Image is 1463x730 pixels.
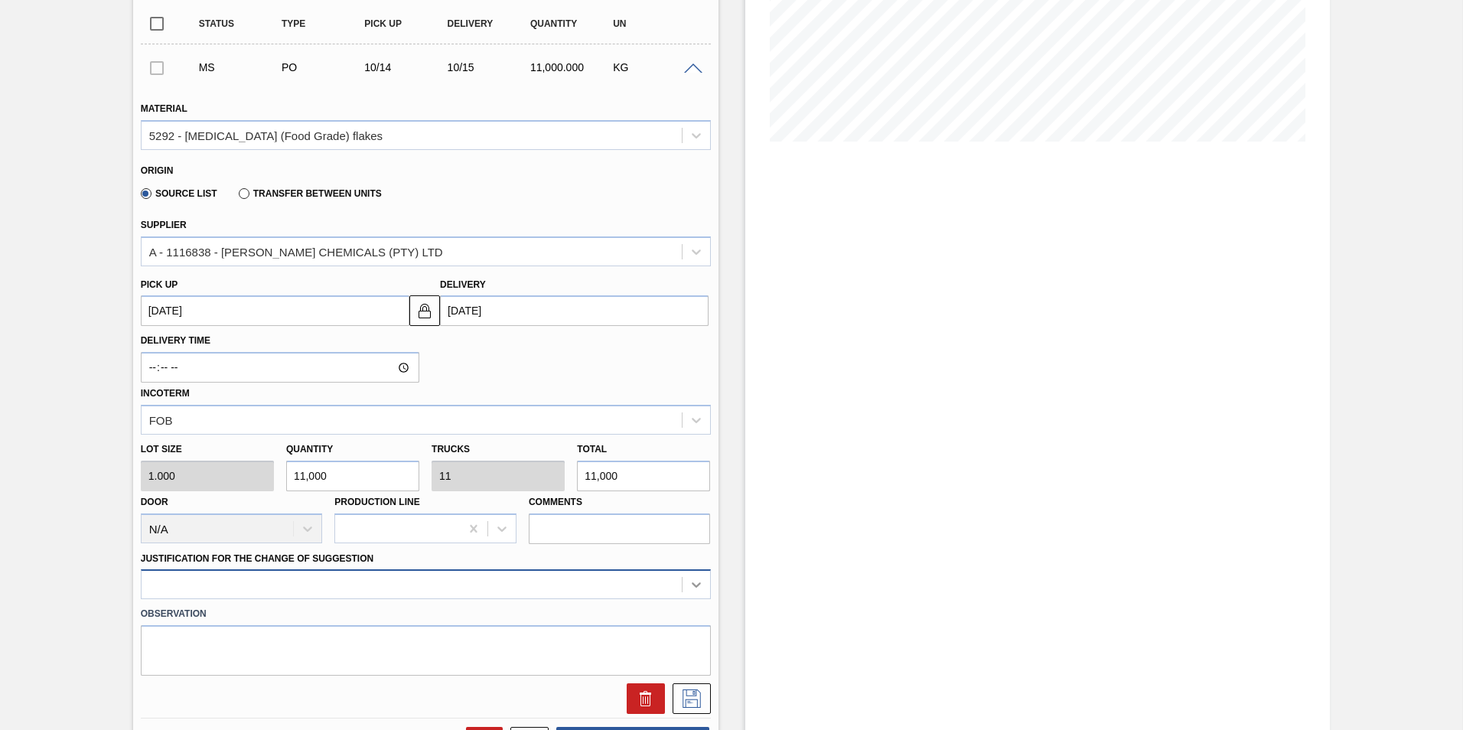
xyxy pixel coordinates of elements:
div: 10/15/2025 [444,61,536,73]
div: Type [278,18,370,29]
img: locked [415,301,434,320]
div: 10/14/2025 [360,61,453,73]
label: Justification for the Change of Suggestion [141,553,373,564]
label: Material [141,103,187,114]
label: Supplier [141,220,187,230]
div: Save Suggestion [665,683,711,714]
label: Door [141,497,168,507]
div: FOB [149,413,173,426]
div: KG [609,61,702,73]
label: Delivery Time [141,330,419,352]
label: Lot size [141,438,274,461]
div: 11,000.000 [526,61,619,73]
label: Origin [141,165,174,176]
div: Delete Suggestion [619,683,665,714]
label: Transfer between Units [239,188,382,199]
label: Source List [141,188,217,199]
div: Status [195,18,288,29]
label: Total [577,444,607,455]
label: Quantity [286,444,333,455]
div: 5292 - [MEDICAL_DATA] (Food Grade) flakes [149,129,383,142]
label: Incoterm [141,388,190,399]
input: mm/dd/yyyy [440,295,709,326]
label: Pick up [141,279,178,290]
label: Production Line [334,497,419,507]
div: Quantity [526,18,619,29]
label: Comments [529,491,711,513]
input: mm/dd/yyyy [141,295,409,326]
label: Trucks [432,444,470,455]
div: Delivery [444,18,536,29]
label: Delivery [440,279,486,290]
div: UN [609,18,702,29]
div: Pick up [360,18,453,29]
div: Purchase order [278,61,370,73]
label: Observation [141,603,711,625]
div: A - 1116838 - [PERSON_NAME] CHEMICALS (PTY) LTD [149,245,443,258]
button: locked [409,295,440,326]
div: Manual Suggestion [195,61,288,73]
